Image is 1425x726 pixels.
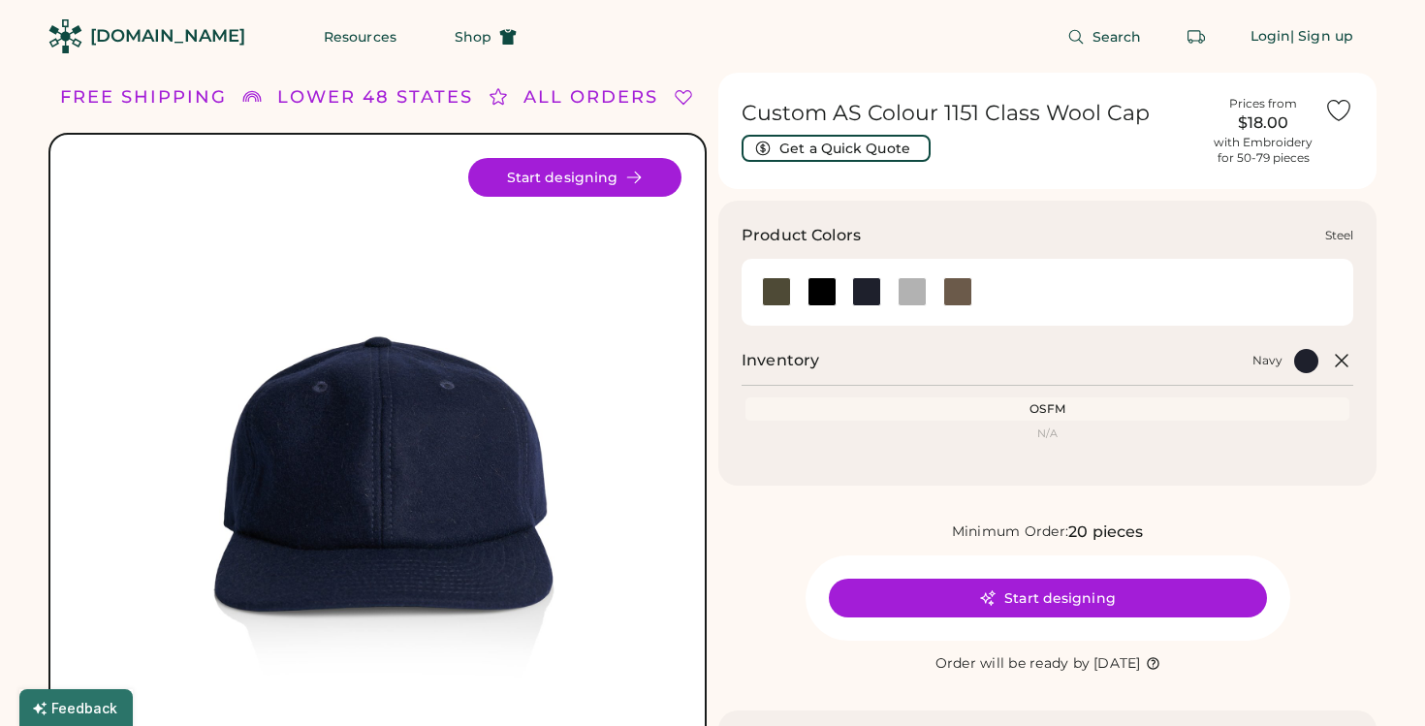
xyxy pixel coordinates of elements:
div: N/A [749,428,1346,439]
button: Search [1044,17,1165,56]
div: [DOMAIN_NAME] [90,24,245,48]
div: OSFM [749,401,1346,417]
img: Rendered Logo - Screens [48,19,82,53]
button: Start designing [468,158,681,197]
div: with Embroidery for 50-79 pieces [1214,135,1313,166]
div: 20 pieces [1068,521,1143,544]
div: FREE SHIPPING [60,84,227,110]
span: Search [1092,30,1142,44]
h2: Inventory [742,349,819,372]
div: Order will be ready by [935,654,1091,674]
button: Start designing [829,579,1267,617]
button: Resources [301,17,420,56]
h3: Product Colors [742,224,861,247]
div: LOWER 48 STATES [277,84,473,110]
iframe: Front Chat [1333,639,1416,722]
div: | Sign up [1290,27,1353,47]
span: Shop [455,30,491,44]
div: ALL ORDERS [523,84,658,110]
div: $18.00 [1214,111,1313,135]
h1: Custom AS Colour 1151 Class Wool Cap [742,100,1202,127]
div: Steel [1325,228,1353,243]
div: [DATE] [1093,654,1141,674]
button: Get a Quick Quote [742,135,931,162]
div: Navy [1252,353,1282,368]
button: Retrieve an order [1177,17,1216,56]
div: Minimum Order: [952,522,1069,542]
button: Shop [431,17,540,56]
div: Login [1251,27,1291,47]
div: Prices from [1229,96,1297,111]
